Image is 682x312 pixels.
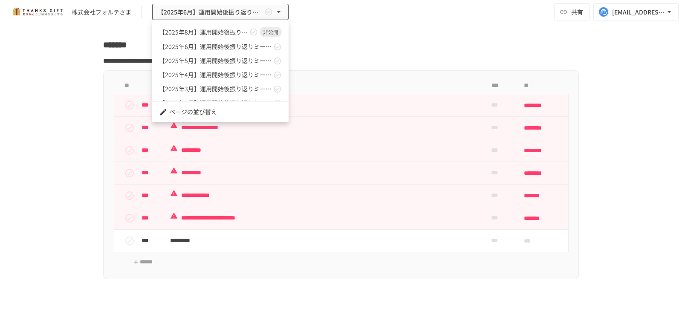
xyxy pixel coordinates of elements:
span: 非公開 [260,28,282,36]
span: 【2025年6月】運用開始後振り返りミーティング [159,42,272,51]
span: 【2025年8月】運用開始後振り返りミーティング [159,28,248,37]
li: ページの並び替え [152,105,289,119]
span: 【2025年3月】運用開始後振り返りミーティング [159,84,272,93]
span: 【2025年5月】運用開始後振り返りミーティング [159,56,272,65]
span: 【2025年4月】運用開始後振り返りミーティング [159,70,272,79]
span: 【2025年2月】運用開始後振り返りミーティング [159,98,272,107]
